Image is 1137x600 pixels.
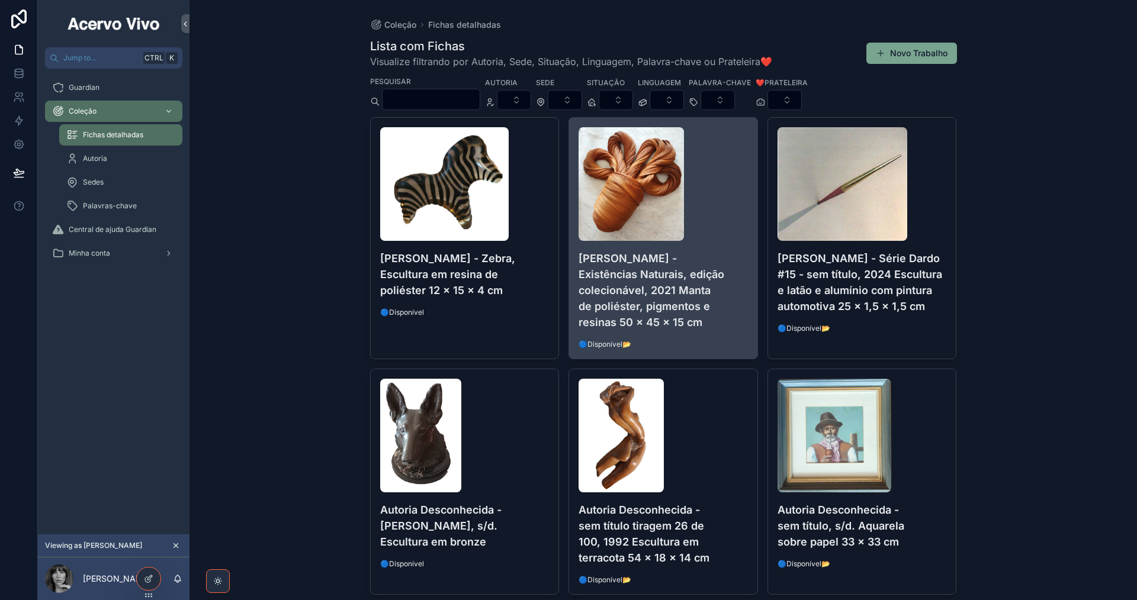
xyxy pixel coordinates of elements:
h4: Autoria Desconhecida - [PERSON_NAME], s/d. Escultura em bronze [380,502,550,550]
img: sem-título-tiragem-26-de-100,-1992-Escultura-em-terracota-54-x-18-x-14-cm---00054-web.jpg [579,379,664,492]
button: Select Button [767,90,802,110]
label: Linguagem [638,77,681,88]
img: Série-Dardo-#15---sem-título,-2024-Escultura-e-latão-e-alumínio-com-pintura-automotiva-25-x-1,5-x... [778,127,907,241]
a: Palavras-chave [59,195,182,217]
span: 🔵Disponível📂 [579,340,748,349]
span: Fichas detalhadas [83,130,143,140]
span: 🔵Disponível📂 [579,575,748,585]
span: Guardian [69,83,99,92]
div: scrollable content [38,69,189,279]
button: Select Button [701,90,735,110]
h1: Lista com Fichas [370,38,772,54]
span: Central de ajuda Guardian [69,225,156,234]
button: Select Button [497,90,531,110]
span: 🔵Disponível📂 [778,324,947,333]
a: Coleção [45,101,182,122]
label: ❤️Prateleira [756,77,808,88]
a: Autoria [59,148,182,169]
a: sem-título,-sd-Aquarela-sobre-papel-33-x-33-cm---00044-web.jpgAutoria Desconhecida - sem título, ... [767,369,957,595]
button: Select Button [548,90,582,110]
a: Zebra,--Escultura-em-resina-de-poliéster-12-x-15-x-4-cm---00055-web.jpg[PERSON_NAME] - Zebra, Esc... [370,117,560,359]
p: [PERSON_NAME] [83,573,151,585]
a: Guardian [45,77,182,98]
span: Coleção [384,19,416,31]
button: Select Button [650,90,684,110]
h4: Autoria Desconhecida - sem título, s/d. Aquarela sobre papel 33 x 33 cm [778,502,947,550]
span: Viewing as [PERSON_NAME] [45,541,142,550]
h4: Autoria Desconhecida - sem título tiragem 26 de 100, 1992 Escultura em terracota 54 x 18 x 14 cm [579,502,748,566]
a: Sedes [59,172,182,193]
a: Coleção [370,19,416,31]
a: sem-título-tiragem-26-de-100,-1992-Escultura-em-terracota-54-x-18-x-14-cm---00054-web.jpgAutoria ... [568,369,758,595]
a: Clark,-sd-Escultura-em-bronze----00094-web.jpgAutoria Desconhecida - [PERSON_NAME], s/d. Escultur... [370,369,560,595]
span: 🔵Disponível [380,559,550,569]
span: Coleção [69,107,97,116]
span: Jump to... [63,53,139,63]
a: Minha conta [45,243,182,264]
span: Sedes [83,178,104,187]
a: Central de ajuda Guardian [45,219,182,240]
span: Autoria [83,154,107,163]
img: App logo [66,14,162,33]
label: Pesquisar [370,76,411,86]
h4: [PERSON_NAME] - Zebra, Escultura em resina de poliéster 12 x 15 x 4 cm [380,250,550,298]
a: Série-Dardo-#15---sem-título,-2024-Escultura-e-latão-e-alumínio-com-pintura-automotiva-25-x-1,5-x... [767,117,957,359]
a: Existências-Naturais,-edição-colecionável,-2021-Manta-de-poliéster,-pigmentos-e-resinas-50-x-45-x... [568,117,758,359]
h4: [PERSON_NAME] - Série Dardo #15 - sem título, 2024 Escultura e latão e alumínio com pintura autom... [778,250,947,314]
span: Palavras-chave [83,201,137,211]
label: Situação [587,77,625,88]
span: Visualize filtrando por Autoria, Sede, Situação, Linguagem, Palavra-chave ou Prateleira❤️ [370,54,772,69]
span: 🔵Disponível📂 [778,559,947,569]
label: Palavra-chave [689,77,751,88]
span: 🔵Disponível [380,308,550,317]
a: Fichas detalhadas [428,19,501,31]
a: Fichas detalhadas [59,124,182,146]
button: Jump to...CtrlK [45,47,182,69]
span: K [167,53,176,63]
img: Clark,-sd-Escultura-em-bronze----00094-web.jpg [380,379,462,492]
span: Ctrl [143,52,165,64]
span: Minha conta [69,249,110,258]
img: Existências-Naturais,-edição-colecionável,-2021-Manta-de-poliéster,-pigmentos-e-resinas-50-x-45-x... [579,127,683,241]
button: Select Button [599,90,633,110]
img: sem-título,-sd-Aquarela-sobre-papel-33-x-33-cm---00044-web.jpg [778,379,891,492]
label: Autoria [485,77,518,88]
img: Zebra,--Escultura-em-resina-de-poliéster-12-x-15-x-4-cm---00055-web.jpg [380,127,509,241]
label: Sede [536,77,554,88]
button: Novo Trabalho [866,43,957,64]
h4: [PERSON_NAME] - Existências Naturais, edição colecionável, 2021 Manta de poliéster, pigmentos e r... [579,250,748,330]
